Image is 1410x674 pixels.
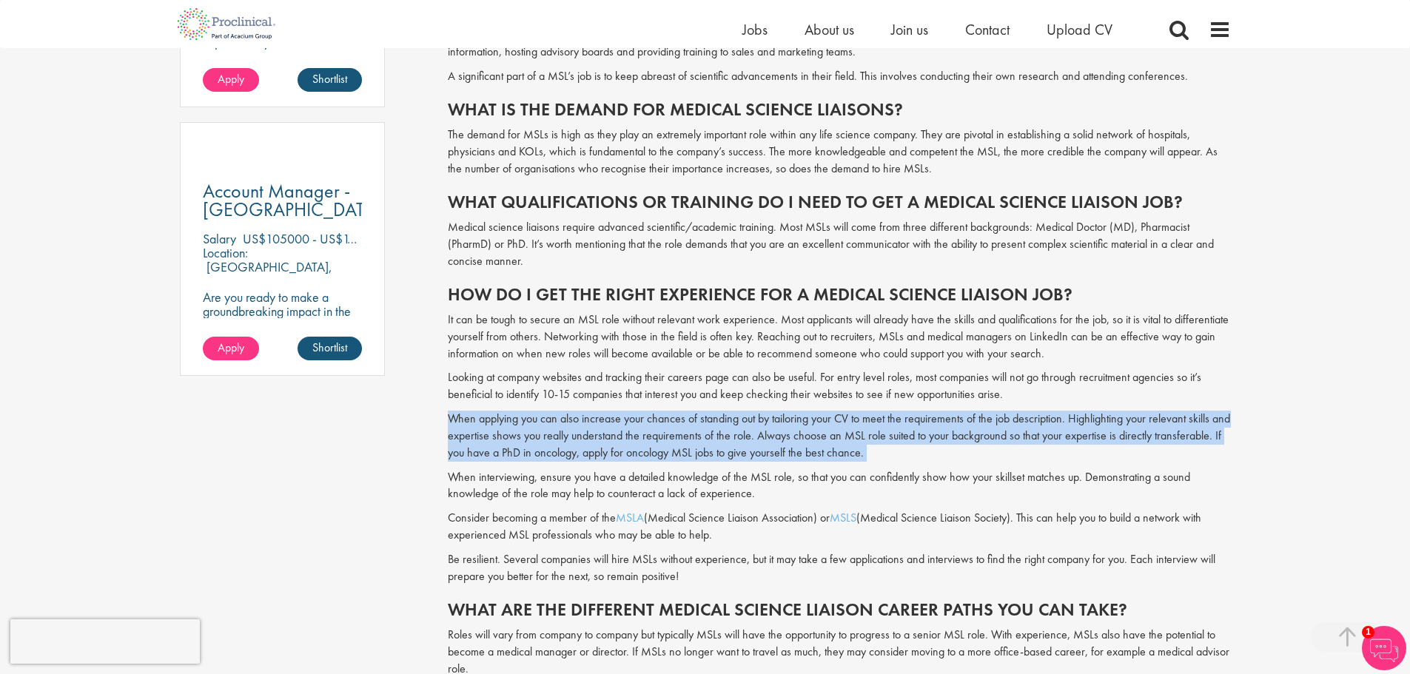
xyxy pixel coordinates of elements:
[448,411,1231,462] p: When applying you can also increase your chances of standing out by tailoring your CV to meet the...
[203,230,236,247] span: Salary
[218,71,244,87] span: Apply
[448,100,1231,119] h2: What is the demand for medical science liaisons?
[965,20,1010,39] a: Contact
[830,510,856,525] a: MSLS
[203,337,259,360] a: Apply
[616,510,644,525] a: MSLA
[203,178,381,222] span: Account Manager - [GEOGRAPHIC_DATA]
[891,20,928,39] a: Join us
[448,551,1231,585] p: Be resilient. Several companies will hire MSLs without experience, but it may take a few applicat...
[448,510,1231,544] p: Consider becoming a member of the (Medical Science Liaison Association) or (Medical Science Liais...
[10,619,200,664] iframe: reCAPTCHA
[298,337,362,360] a: Shortlist
[1362,626,1374,638] span: 1
[1362,626,1406,670] img: Chatbot
[203,68,259,92] a: Apply
[448,192,1231,212] h2: What qualifications or training do I need to get a medical science liaison job?
[243,230,439,247] p: US$105000 - US$115000 per annum
[448,127,1231,178] p: The demand for MSLs is high as they play an extremely important role within any life science comp...
[448,68,1231,85] p: A significant part of a MSL’s job is to keep abreast of scientific advancements in their field. T...
[742,20,768,39] a: Jobs
[448,219,1231,270] p: Medical science liaisons require advanced scientific/academic training. Most MSLs will come from ...
[218,340,244,355] span: Apply
[805,20,854,39] a: About us
[203,182,363,219] a: Account Manager - [GEOGRAPHIC_DATA]
[448,285,1231,304] h2: How do I get the right experience for a medical science liaison job?
[1047,20,1112,39] a: Upload CV
[448,311,1231,363] p: It can be tough to secure an MSL role without relevant work experience. Most applicants will alre...
[298,68,362,92] a: Shortlist
[448,369,1231,403] p: Looking at company websites and tracking their careers page can also be useful. For entry level r...
[203,258,332,289] p: [GEOGRAPHIC_DATA], [GEOGRAPHIC_DATA]
[448,600,1231,619] h2: What are the different medical science liaison career paths you can take?
[203,290,363,374] p: Are you ready to make a groundbreaking impact in the world of biotechnology? Join a growing compa...
[203,244,248,261] span: Location:
[448,469,1231,503] p: When interviewing, ensure you have a detailed knowledge of the MSL role, so that you can confiden...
